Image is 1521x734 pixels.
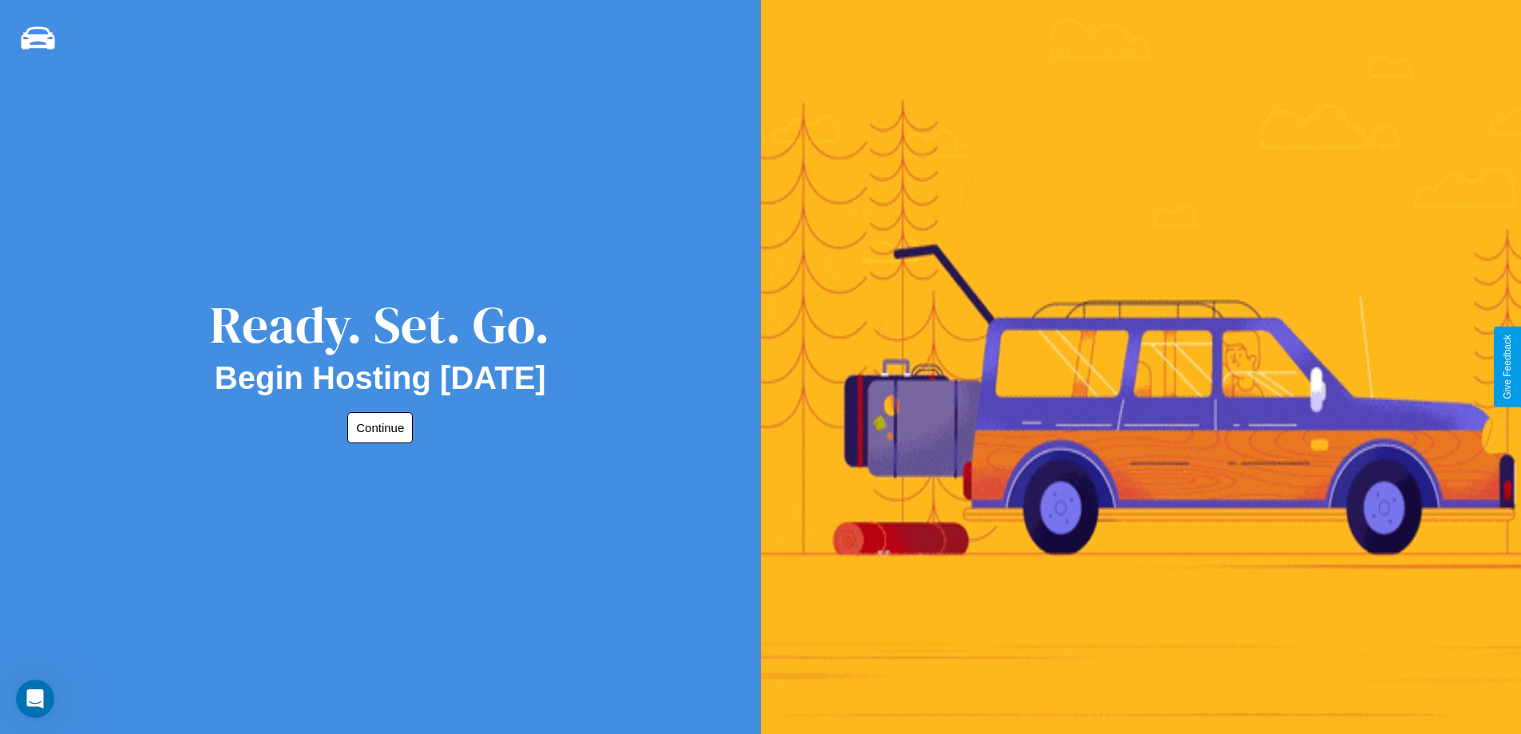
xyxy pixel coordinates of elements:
h2: Begin Hosting [DATE] [215,360,546,396]
div: Ready. Set. Go. [210,289,550,360]
button: Continue [347,412,413,443]
div: Give Feedback [1502,335,1513,399]
iframe: Intercom live chat [16,680,54,718]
